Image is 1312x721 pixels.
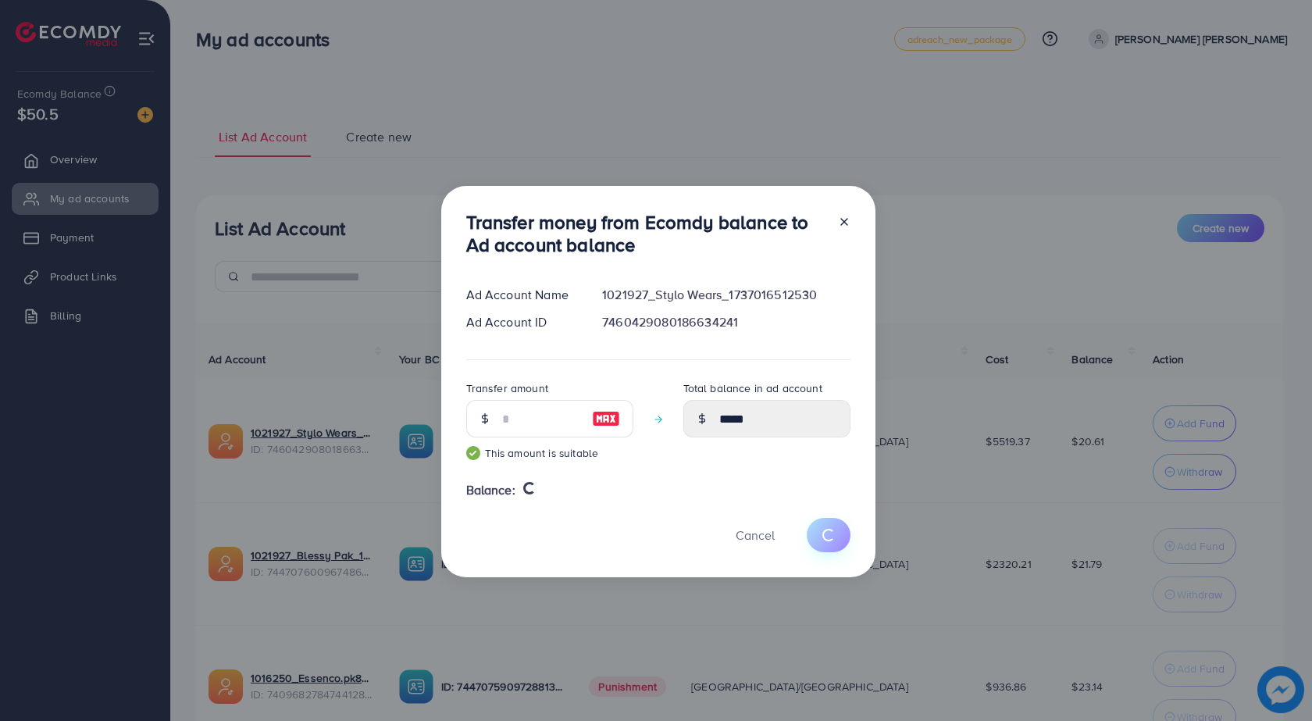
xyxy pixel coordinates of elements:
label: Total balance in ad account [683,380,822,396]
div: 7460429080186634241 [590,313,862,331]
label: Transfer amount [466,380,548,396]
div: 1021927_Stylo Wears_1737016512530 [590,286,862,304]
h3: Transfer money from Ecomdy balance to Ad account balance [466,211,825,256]
div: Ad Account Name [454,286,590,304]
div: Ad Account ID [454,313,590,331]
img: guide [466,446,480,460]
span: Cancel [736,526,775,544]
img: image [592,409,620,428]
small: This amount is suitable [466,445,633,461]
span: Balance: [466,481,515,499]
button: Cancel [716,518,794,551]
